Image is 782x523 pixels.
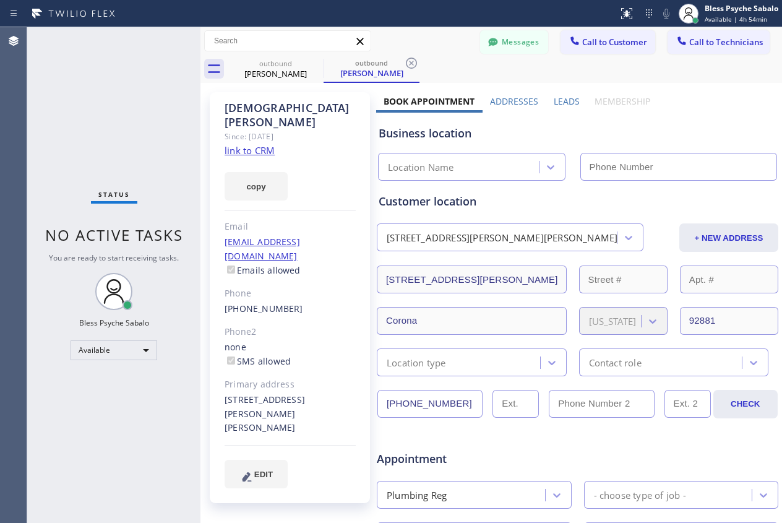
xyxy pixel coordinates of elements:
[595,95,650,107] label: Membership
[205,31,371,51] input: Search
[225,144,275,157] a: link to CRM
[225,220,356,234] div: Email
[325,58,418,67] div: outbound
[705,15,767,24] span: Available | 4h 54min
[388,160,454,175] div: Location Name
[225,303,303,314] a: [PHONE_NUMBER]
[225,287,356,301] div: Phone
[713,390,778,418] button: CHECK
[689,37,763,48] span: Call to Technicians
[225,460,288,488] button: EDIT
[492,390,539,418] input: Ext.
[227,266,235,274] input: Emails allowed
[229,59,322,68] div: outbound
[680,307,778,335] input: ZIP
[549,390,654,418] input: Phone Number 2
[225,393,356,436] div: [STREET_ADDRESS][PERSON_NAME][PERSON_NAME]
[225,355,291,367] label: SMS allowed
[580,153,778,181] input: Phone Number
[377,390,483,418] input: Phone Number
[490,95,538,107] label: Addresses
[254,470,273,479] span: EDIT
[225,172,288,201] button: copy
[225,325,356,339] div: Phone2
[325,67,418,79] div: [PERSON_NAME]
[379,193,776,210] div: Customer location
[680,266,778,293] input: Apt. #
[45,225,183,245] span: No active tasks
[79,318,149,328] div: Bless Psyche Sabalo
[225,340,356,369] div: none
[225,236,300,262] a: [EMAIL_ADDRESS][DOMAIN_NAME]
[377,266,567,293] input: Address
[71,340,157,360] div: Available
[387,355,446,370] div: Location type
[377,307,567,335] input: City
[229,68,322,79] div: [PERSON_NAME]
[668,30,770,54] button: Call to Technicians
[579,266,668,293] input: Street #
[384,95,475,107] label: Book Appointment
[227,357,235,365] input: SMS allowed
[225,378,356,392] div: Primary address
[705,3,778,14] div: Bless Psyche Sabalo
[658,5,675,22] button: Mute
[225,129,356,144] div: Since: [DATE]
[679,223,778,252] button: + NEW ADDRESS
[594,488,686,502] div: - choose type of job -
[377,451,509,467] span: Appointment
[379,125,776,142] div: Business location
[387,231,617,245] div: [STREET_ADDRESS][PERSON_NAME][PERSON_NAME]
[480,30,548,54] button: Messages
[387,488,447,502] div: Plumbing Reg
[325,55,418,82] div: Muhammad Rahman
[98,190,130,199] span: Status
[561,30,655,54] button: Call to Customer
[589,355,642,370] div: Contact role
[664,390,711,418] input: Ext. 2
[49,253,179,263] span: You are ready to start receiving tasks.
[225,101,356,129] div: [DEMOGRAPHIC_DATA] [PERSON_NAME]
[582,37,647,48] span: Call to Customer
[554,95,580,107] label: Leads
[229,55,322,83] div: Muhammad Rahman
[225,264,301,276] label: Emails allowed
